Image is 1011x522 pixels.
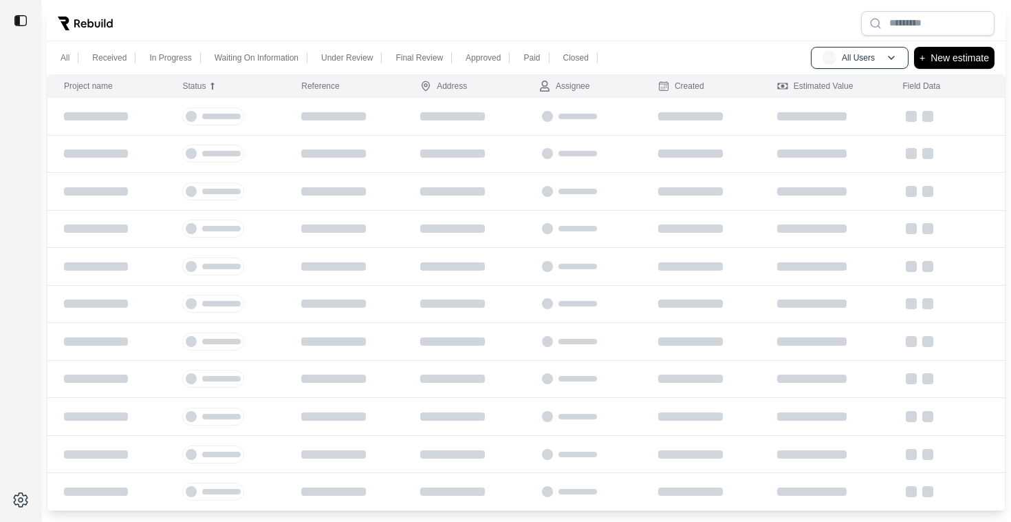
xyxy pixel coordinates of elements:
[301,81,339,92] div: Reference
[466,52,501,63] p: Approved
[842,52,875,63] p: All Users
[182,81,206,92] div: Status
[321,52,373,63] p: Under Review
[914,47,994,69] button: +New estimate
[61,52,69,63] p: All
[563,52,589,63] p: Closed
[149,52,191,63] p: In Progress
[777,81,854,92] div: Estimated Value
[215,52,298,63] p: Waiting On Information
[92,52,127,63] p: Received
[823,51,836,65] span: AU
[931,50,989,66] p: New estimate
[658,81,704,92] div: Created
[58,17,113,30] img: Rebuild
[420,81,467,92] div: Address
[539,81,589,92] div: Assignee
[903,81,941,92] div: Field Data
[64,81,113,92] div: Project name
[395,52,443,63] p: Final Review
[523,52,540,63] p: Paid
[920,50,925,66] p: +
[811,47,909,69] button: AUAll Users
[14,14,28,28] img: toggle sidebar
